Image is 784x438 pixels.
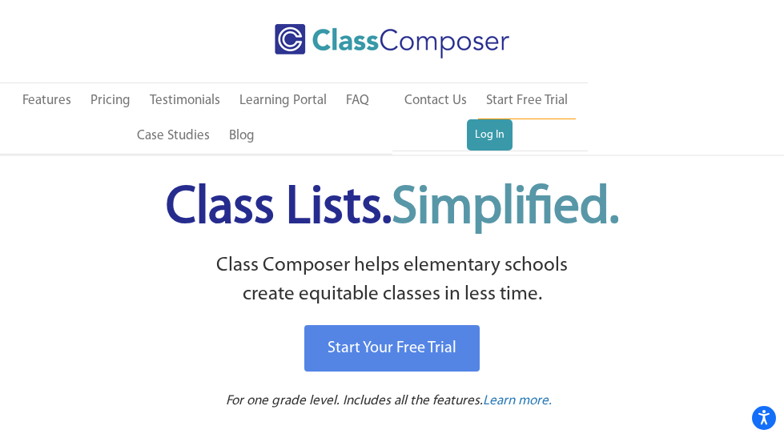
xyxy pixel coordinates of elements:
a: Case Studies [129,119,218,154]
a: Pricing [82,83,139,119]
a: Start Your Free Trial [304,325,480,372]
a: FAQ [338,83,377,119]
a: Learning Portal [231,83,335,119]
span: Start Your Free Trial [328,340,456,356]
span: Simplified. [392,183,619,235]
p: Class Composer helps elementary schools create equitable classes in less time. [16,251,768,310]
span: Class Lists. [166,183,619,235]
a: Blog [221,119,263,154]
a: Contact Us [396,83,475,119]
img: Class Composer [275,24,509,58]
a: Features [14,83,79,119]
nav: Header Menu [392,83,589,151]
span: Learn more. [483,394,552,408]
span: For one grade level. Includes all the features. [226,394,483,408]
a: Testimonials [142,83,228,119]
a: Start Free Trial [478,83,576,119]
a: Learn more. [483,392,552,412]
a: Log In [467,119,513,151]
